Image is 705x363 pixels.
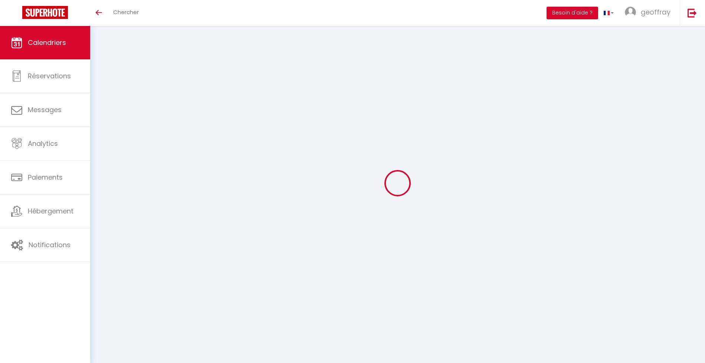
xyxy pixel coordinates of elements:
[688,8,697,17] img: logout
[28,71,71,81] span: Réservations
[625,7,636,18] img: ...
[28,139,58,148] span: Analytics
[28,105,62,114] span: Messages
[641,7,670,17] span: geoffray
[547,7,598,19] button: Besoin d'aide ?
[28,173,63,182] span: Paiements
[28,38,66,47] span: Calendriers
[22,6,68,19] img: Super Booking
[113,8,139,16] span: Chercher
[29,240,70,249] span: Notifications
[28,206,73,216] span: Hébergement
